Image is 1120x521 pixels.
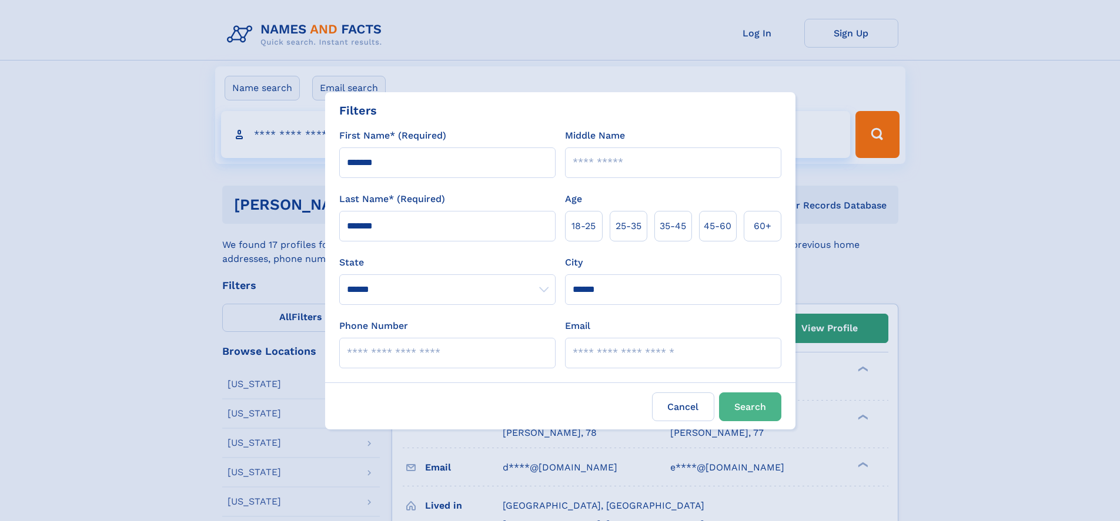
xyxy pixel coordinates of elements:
[339,256,556,270] label: State
[565,192,582,206] label: Age
[616,219,641,233] span: 25‑35
[719,392,781,421] button: Search
[571,219,596,233] span: 18‑25
[339,319,408,333] label: Phone Number
[339,192,445,206] label: Last Name* (Required)
[565,129,625,143] label: Middle Name
[660,219,686,233] span: 35‑45
[565,319,590,333] label: Email
[704,219,731,233] span: 45‑60
[652,392,714,421] label: Cancel
[339,102,377,119] div: Filters
[754,219,771,233] span: 60+
[339,129,446,143] label: First Name* (Required)
[565,256,583,270] label: City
